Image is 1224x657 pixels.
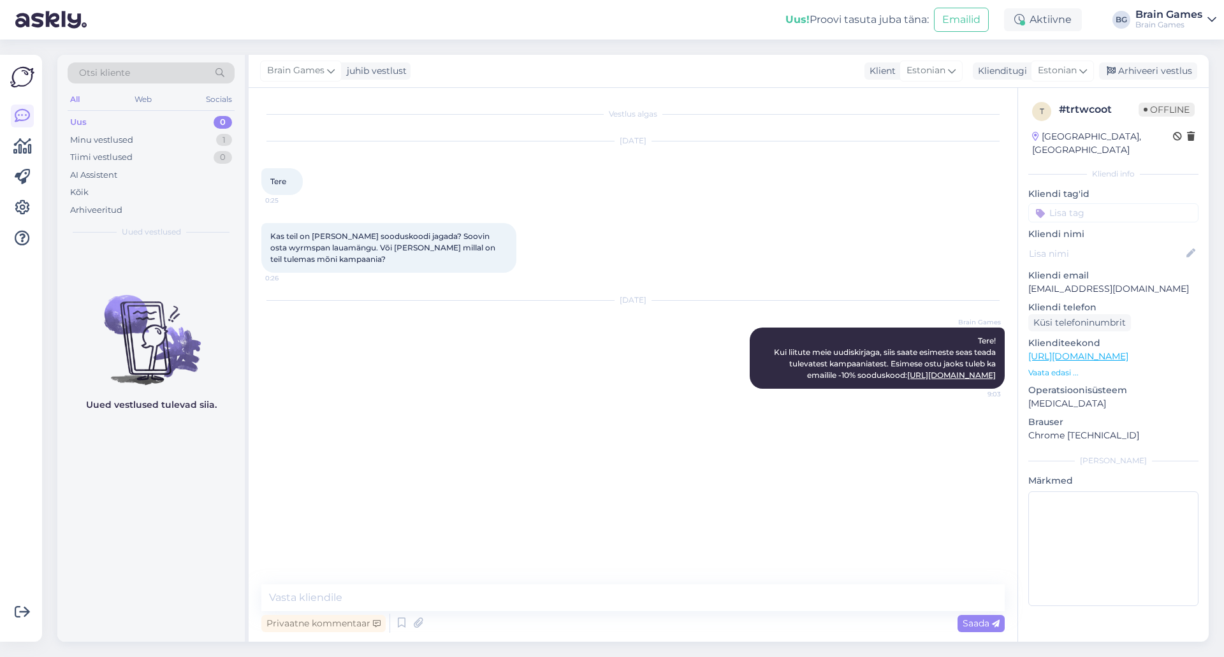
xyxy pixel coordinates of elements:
[1028,474,1198,487] p: Märkmed
[864,64,896,78] div: Klient
[342,64,407,78] div: juhib vestlust
[1028,227,1198,241] p: Kliendi nimi
[934,8,989,32] button: Emailid
[973,64,1027,78] div: Klienditugi
[1139,103,1195,117] span: Offline
[1135,10,1202,20] div: Brain Games
[261,108,1005,120] div: Vestlus algas
[70,186,89,199] div: Kõik
[265,196,313,205] span: 0:25
[216,134,232,147] div: 1
[214,151,232,164] div: 0
[1135,20,1202,30] div: Brain Games
[1028,282,1198,296] p: [EMAIL_ADDRESS][DOMAIN_NAME]
[1112,11,1130,29] div: BG
[122,226,181,238] span: Uued vestlused
[68,91,82,108] div: All
[953,389,1001,399] span: 9:03
[1028,350,1128,362] a: [URL][DOMAIN_NAME]
[1028,415,1198,429] p: Brauser
[907,64,945,78] span: Estonian
[1028,168,1198,180] div: Kliendi info
[1040,106,1044,116] span: t
[1028,336,1198,350] p: Klienditeekond
[70,151,133,164] div: Tiimi vestlused
[70,204,122,217] div: Arhiveeritud
[261,294,1005,306] div: [DATE]
[1032,130,1173,157] div: [GEOGRAPHIC_DATA], [GEOGRAPHIC_DATA]
[261,615,386,632] div: Privaatne kommentaar
[1028,367,1198,379] p: Vaata edasi ...
[132,91,154,108] div: Web
[1099,62,1197,80] div: Arhiveeri vestlus
[270,177,286,186] span: Tere
[261,135,1005,147] div: [DATE]
[57,272,245,387] img: No chats
[70,169,117,182] div: AI Assistent
[10,65,34,89] img: Askly Logo
[70,116,87,129] div: Uus
[963,617,1000,629] span: Saada
[1004,8,1082,31] div: Aktiivne
[203,91,235,108] div: Socials
[1135,10,1216,30] a: Brain GamesBrain Games
[265,273,313,283] span: 0:26
[86,398,217,412] p: Uued vestlused tulevad siia.
[785,13,810,25] b: Uus!
[785,12,929,27] div: Proovi tasuta juba täna:
[270,231,497,264] span: Kas teil on [PERSON_NAME] sooduskoodi jagada? Soovin osta wyrmspan lauamängu. Või [PERSON_NAME] m...
[1028,269,1198,282] p: Kliendi email
[1028,397,1198,410] p: [MEDICAL_DATA]
[1028,429,1198,442] p: Chrome [TECHNICAL_ID]
[907,370,996,380] a: [URL][DOMAIN_NAME]
[1028,455,1198,466] div: [PERSON_NAME]
[1038,64,1077,78] span: Estonian
[1028,203,1198,222] input: Lisa tag
[1029,247,1184,261] input: Lisa nimi
[953,317,1001,327] span: Brain Games
[79,66,130,80] span: Otsi kliente
[214,116,232,129] div: 0
[1028,301,1198,314] p: Kliendi telefon
[267,64,324,78] span: Brain Games
[1028,187,1198,201] p: Kliendi tag'id
[1028,384,1198,397] p: Operatsioonisüsteem
[1028,314,1131,331] div: Küsi telefoninumbrit
[70,134,133,147] div: Minu vestlused
[1059,102,1139,117] div: # trtwcoot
